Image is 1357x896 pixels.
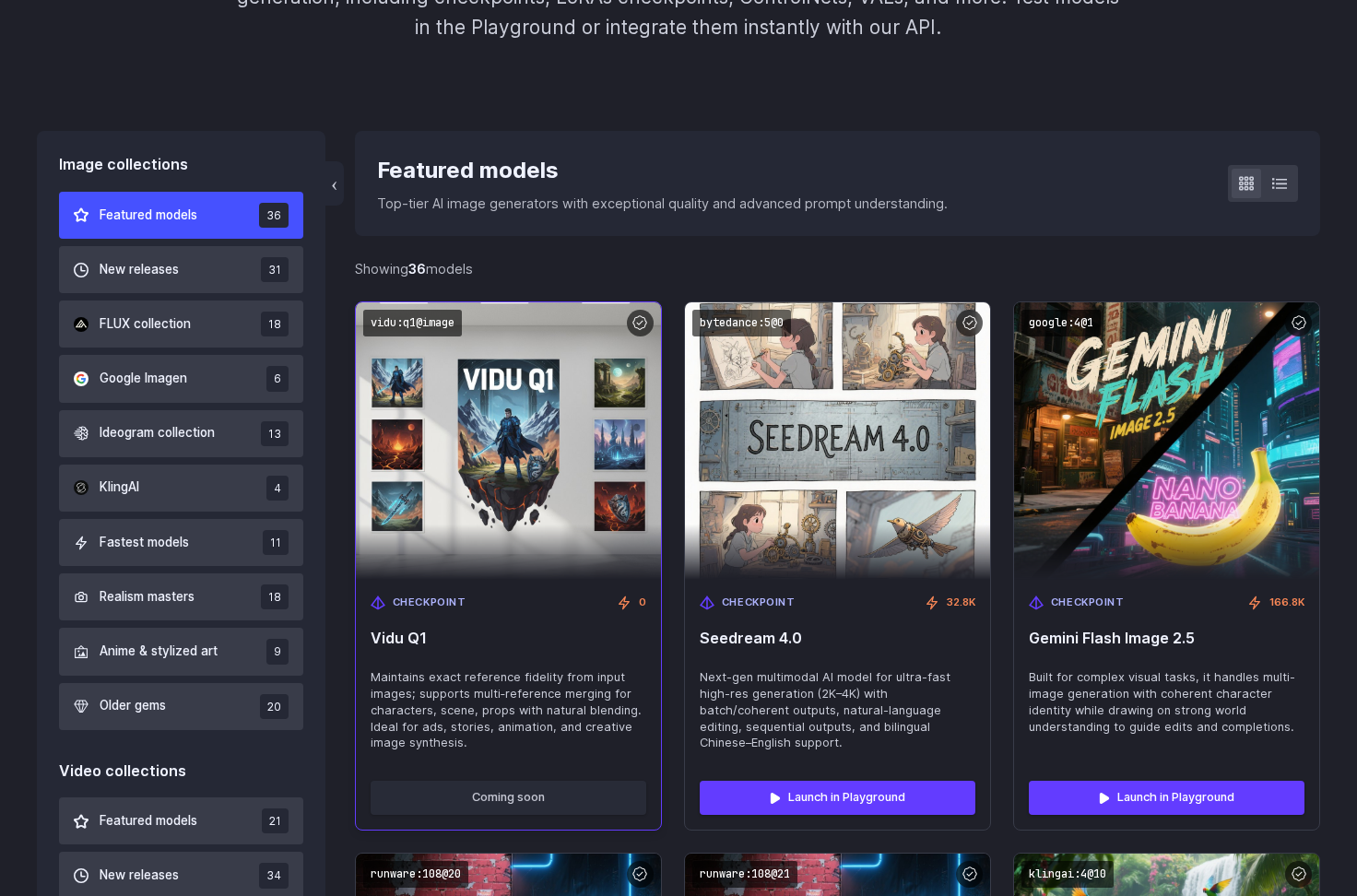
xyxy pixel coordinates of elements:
[377,193,948,214] p: Top-tier AI image generators with exceptional quality and advanced prompt understanding.
[371,781,646,814] button: Coming soon
[363,861,468,888] code: runware:108@20
[59,797,303,844] button: Featured models 21
[59,153,303,177] div: Image collections
[1029,669,1304,736] span: Built for complex visual tasks, it handles multi-image generation with coherent character identit...
[260,694,289,719] span: 20
[100,696,166,716] span: Older gems
[408,261,426,277] strong: 36
[100,866,179,886] span: New releases
[259,203,289,228] span: 36
[59,573,303,620] button: Realism masters 18
[59,519,303,566] button: Fastest models 11
[325,161,344,206] button: ‹
[377,153,948,188] div: Featured models
[100,260,179,280] span: New releases
[266,639,289,664] span: 9
[393,595,466,611] span: Checkpoint
[59,465,303,512] button: KlingAI 4
[59,410,303,457] button: Ideogram collection 13
[1051,595,1125,611] span: Checkpoint
[59,628,303,675] button: Anime & stylized art 9
[371,630,646,647] span: Vidu Q1
[259,863,289,888] span: 34
[700,781,975,814] a: Launch in Playground
[100,587,195,607] span: Realism masters
[100,314,191,335] span: FLUX collection
[1021,310,1101,336] code: google:4@1
[100,206,197,226] span: Featured models
[262,808,289,833] span: 21
[1269,595,1304,611] span: 166.8K
[340,289,676,594] img: Vidu Q1
[100,477,139,498] span: KlingAI
[263,530,289,555] span: 11
[371,669,646,752] span: Maintains exact reference fidelity from input images; supports multi‑reference merging for charac...
[1014,302,1319,580] img: Gemini Flash Image 2.5
[266,476,289,501] span: 4
[59,192,303,239] button: Featured models 36
[261,421,289,446] span: 13
[692,861,797,888] code: runware:108@21
[363,310,462,336] code: vidu:q1@image
[59,355,303,402] button: Google Imagen 6
[100,642,218,662] span: Anime & stylized art
[685,302,990,580] img: Seedream 4.0
[100,423,215,443] span: Ideogram collection
[100,811,197,831] span: Featured models
[59,301,303,348] button: FLUX collection 18
[261,312,289,336] span: 18
[261,257,289,282] span: 31
[1029,781,1304,814] a: Launch in Playground
[266,366,289,391] span: 6
[700,630,975,647] span: Seedream 4.0
[59,683,303,730] button: Older gems 20
[1029,630,1304,647] span: Gemini Flash Image 2.5
[947,595,975,611] span: 32.8K
[100,369,187,389] span: Google Imagen
[59,246,303,293] button: New releases 31
[692,310,791,336] code: bytedance:5@0
[1021,861,1114,888] code: klingai:4@10
[722,595,796,611] span: Checkpoint
[100,533,189,553] span: Fastest models
[700,669,975,752] span: Next-gen multimodal AI model for ultra-fast high-res generation (2K–4K) with batch/coherent outpu...
[261,584,289,609] span: 18
[355,258,473,279] div: Showing models
[59,760,303,784] div: Video collections
[639,595,646,611] span: 0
